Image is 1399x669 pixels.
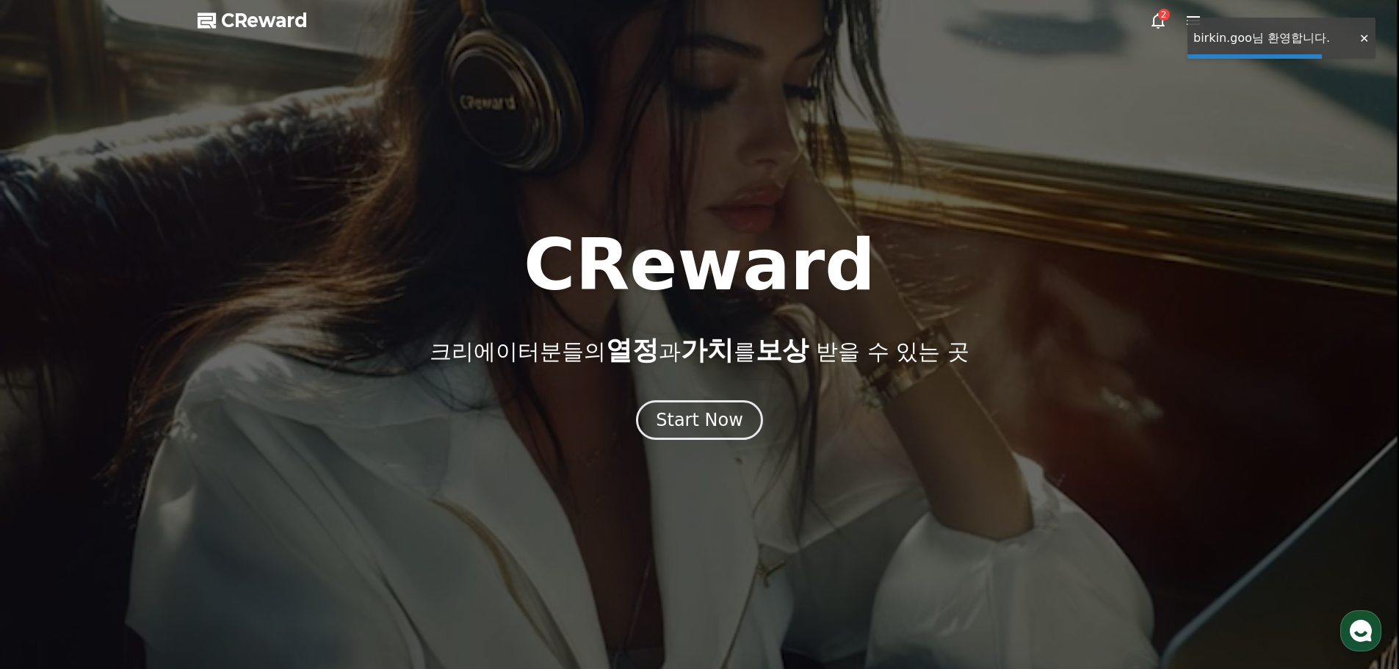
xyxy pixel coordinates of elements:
[656,408,743,432] div: Start Now
[636,415,763,429] a: Start Now
[756,335,809,365] span: 보상
[681,335,734,365] span: 가치
[636,400,763,440] button: Start Now
[606,335,659,365] span: 열정
[524,230,875,300] h1: CReward
[221,9,308,32] span: CReward
[1149,12,1167,29] a: 2
[430,336,969,365] p: 크리에이터분들의 과 를 받을 수 있는 곳
[198,9,308,32] a: CReward
[1158,9,1170,21] div: 2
